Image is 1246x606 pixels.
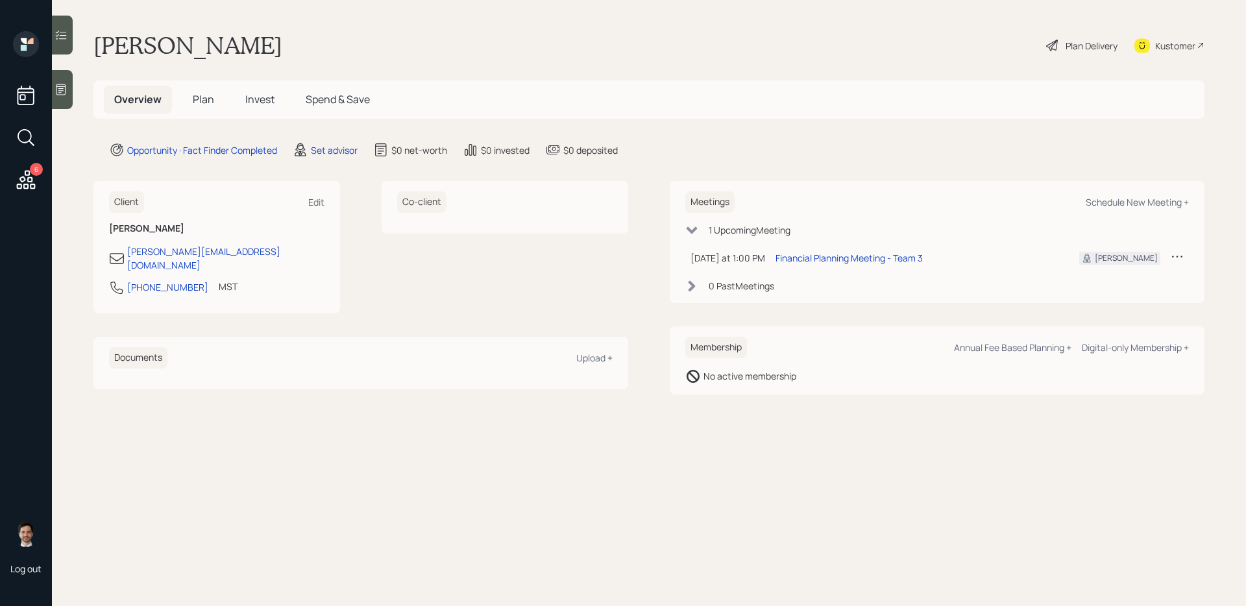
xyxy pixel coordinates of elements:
[109,347,167,369] h6: Documents
[391,143,447,157] div: $0 net-worth
[690,251,765,265] div: [DATE] at 1:00 PM
[193,92,214,106] span: Plan
[30,163,43,176] div: 6
[109,191,144,213] h6: Client
[1082,341,1189,354] div: Digital-only Membership +
[481,143,530,157] div: $0 invested
[685,191,735,213] h6: Meetings
[93,31,282,60] h1: [PERSON_NAME]
[127,143,277,157] div: Opportunity · Fact Finder Completed
[13,521,39,547] img: jonah-coleman-headshot.png
[109,223,324,234] h6: [PERSON_NAME]
[776,251,923,265] div: Financial Planning Meeting - Team 3
[127,245,324,272] div: [PERSON_NAME][EMAIL_ADDRESS][DOMAIN_NAME]
[1086,196,1189,208] div: Schedule New Meeting +
[563,143,618,157] div: $0 deposited
[685,337,747,358] h6: Membership
[219,280,238,293] div: MST
[1066,39,1118,53] div: Plan Delivery
[311,143,358,157] div: Set advisor
[1095,252,1158,264] div: [PERSON_NAME]
[576,352,613,364] div: Upload +
[954,341,1071,354] div: Annual Fee Based Planning +
[703,369,796,383] div: No active membership
[709,279,774,293] div: 0 Past Meeting s
[709,223,790,237] div: 1 Upcoming Meeting
[308,196,324,208] div: Edit
[306,92,370,106] span: Spend & Save
[127,280,208,294] div: [PHONE_NUMBER]
[114,92,162,106] span: Overview
[245,92,275,106] span: Invest
[1155,39,1195,53] div: Kustomer
[397,191,446,213] h6: Co-client
[10,563,42,575] div: Log out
